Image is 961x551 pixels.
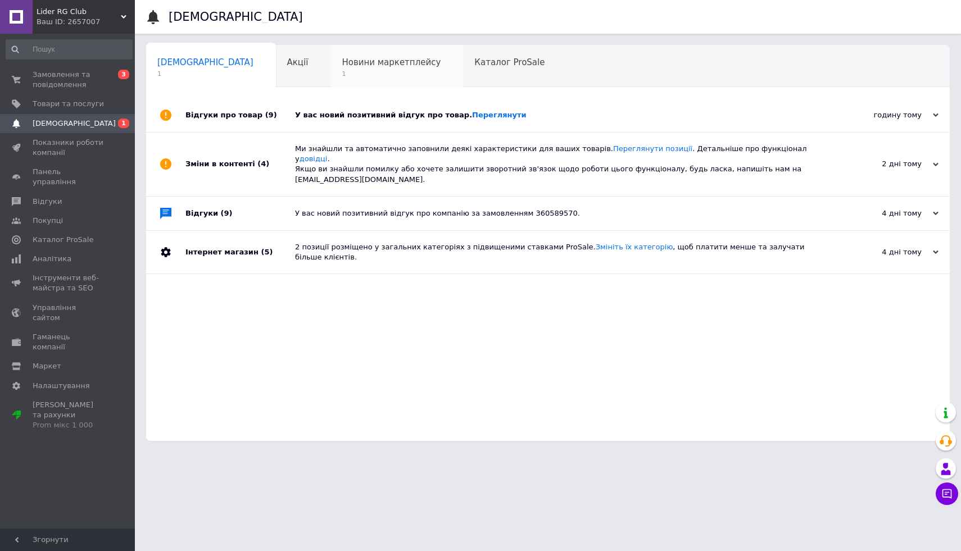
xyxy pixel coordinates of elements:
a: Переглянути [472,111,527,119]
div: 4 дні тому [826,247,939,257]
span: (4) [257,160,269,168]
div: Зміни в контенті [185,133,295,196]
span: [PERSON_NAME] та рахунки [33,400,104,431]
span: (9) [265,111,277,119]
span: Маркет [33,361,61,371]
span: Каталог ProSale [474,57,545,67]
span: (5) [261,248,273,256]
span: [DEMOGRAPHIC_DATA] [33,119,116,129]
a: Переглянути позиції [613,144,692,153]
span: Налаштування [33,381,90,391]
a: довідці [300,154,328,163]
div: У вас новий позитивний відгук про товар. [295,110,826,120]
div: У вас новий позитивний відгук про компанію за замовленням 360589570. [295,208,826,218]
span: Показники роботи компанії [33,138,104,158]
span: 1 [342,70,441,78]
span: Гаманець компанії [33,332,104,352]
div: Інтернет магазин [185,231,295,274]
div: Відгуки [185,197,295,230]
span: [DEMOGRAPHIC_DATA] [157,57,253,67]
div: 2 дні тому [826,159,939,169]
span: 3 [118,70,129,79]
div: Відгуки про товар [185,98,295,132]
a: Змініть їх категорію [596,243,673,251]
span: Каталог ProSale [33,235,93,245]
span: Покупці [33,216,63,226]
span: Lider RG Club [37,7,121,17]
div: 4 дні тому [826,208,939,218]
span: Замовлення та повідомлення [33,70,104,90]
input: Пошук [6,39,133,60]
span: Товари та послуги [33,99,104,109]
span: Акції [287,57,309,67]
span: Новини маркетплейсу [342,57,441,67]
span: (9) [221,209,233,217]
button: Чат з покупцем [936,482,958,505]
div: Prom мікс 1 000 [33,420,104,430]
div: Ми знайшли та автоматично заповнили деякі характеристики для ваших товарів. . Детальніше про функ... [295,144,826,185]
span: Управління сайтом [33,303,104,323]
div: 2 позиції розміщено у загальних категоріях з підвищеними ставками ProSale. , щоб платити менше та... [295,242,826,262]
span: Інструменти веб-майстра та SEO [33,273,104,293]
div: годину тому [826,110,939,120]
h1: [DEMOGRAPHIC_DATA] [169,10,303,24]
span: Відгуки [33,197,62,207]
span: 1 [157,70,253,78]
span: 1 [118,119,129,128]
div: Ваш ID: 2657007 [37,17,135,27]
span: Панель управління [33,167,104,187]
span: Аналітика [33,254,71,264]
